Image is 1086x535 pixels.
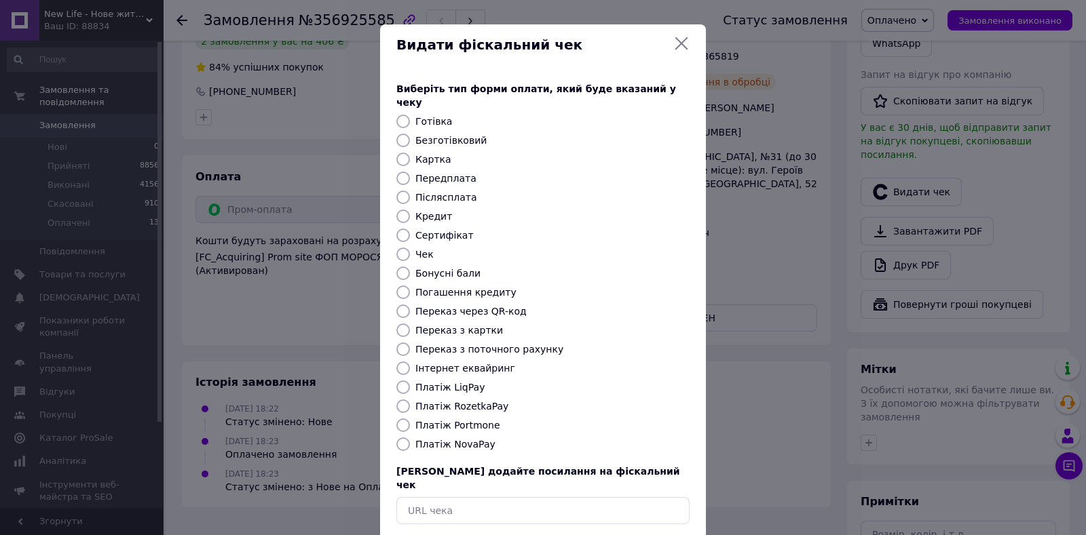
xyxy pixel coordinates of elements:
span: Видати фіскальний чек [396,35,668,55]
label: Чек [415,249,434,260]
label: Готівка [415,116,452,127]
label: Переказ через QR-код [415,306,527,317]
label: Післясплата [415,192,477,203]
label: Інтернет еквайринг [415,363,515,374]
label: Платіж RozetkaPay [415,401,508,412]
label: Картка [415,154,451,165]
label: Переказ з картки [415,325,503,336]
label: Платіж Portmone [415,420,500,431]
label: Безготівковий [415,135,487,146]
label: Кредит [415,211,452,222]
label: Сертифікат [415,230,474,241]
label: Бонусні бали [415,268,481,279]
span: Виберіть тип форми оплати, який буде вказаний у чеку [396,83,676,108]
label: Переказ з поточного рахунку [415,344,563,355]
input: URL чека [396,497,690,524]
label: Платіж LiqPay [415,382,485,393]
label: Платіж NovaPay [415,439,495,450]
label: Передплата [415,173,476,184]
span: [PERSON_NAME] додайте посилання на фіскальний чек [396,466,680,490]
label: Погашення кредиту [415,287,517,298]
